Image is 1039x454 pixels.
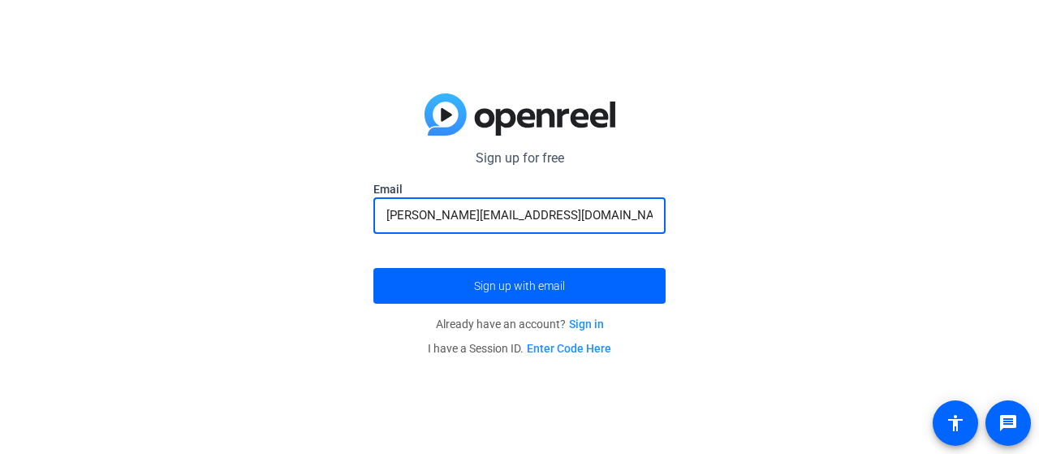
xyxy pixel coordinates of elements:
mat-icon: accessibility [946,413,965,433]
p: Sign up for free [373,149,666,168]
a: Enter Code Here [527,342,611,355]
span: Already have an account? [436,318,604,331]
a: Sign in [569,318,604,331]
span: I have a Session ID. [428,342,611,355]
input: Enter Email Address [386,205,653,225]
label: Email [373,181,666,197]
button: Sign up with email [373,268,666,304]
img: blue-gradient.svg [425,93,615,136]
mat-icon: message [998,413,1018,433]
